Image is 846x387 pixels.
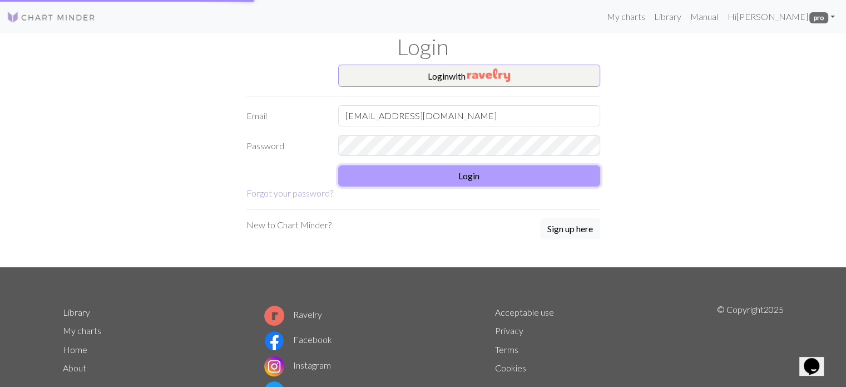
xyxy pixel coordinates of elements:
[246,218,332,232] p: New to Chart Minder?
[467,68,510,82] img: Ravelry
[799,342,835,376] iframe: chat widget
[264,334,332,345] a: Facebook
[246,188,333,198] a: Forgot your password?
[650,6,686,28] a: Library
[602,6,650,28] a: My charts
[495,325,523,336] a: Privacy
[63,344,87,355] a: Home
[495,344,518,355] a: Terms
[264,360,331,370] a: Instagram
[495,307,554,317] a: Acceptable use
[540,218,600,241] a: Sign up here
[240,135,332,156] label: Password
[264,356,284,376] img: Instagram logo
[264,306,284,326] img: Ravelry logo
[63,325,101,336] a: My charts
[338,65,600,87] button: Loginwith
[686,6,723,28] a: Manual
[7,11,96,24] img: Logo
[723,6,839,28] a: Hi[PERSON_NAME] pro
[809,12,828,23] span: pro
[495,362,526,373] a: Cookies
[63,362,86,373] a: About
[264,331,284,351] img: Facebook logo
[240,105,332,126] label: Email
[264,309,322,320] a: Ravelry
[56,33,790,60] h1: Login
[338,165,600,187] button: Login
[540,218,600,239] button: Sign up here
[63,307,90,317] a: Library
